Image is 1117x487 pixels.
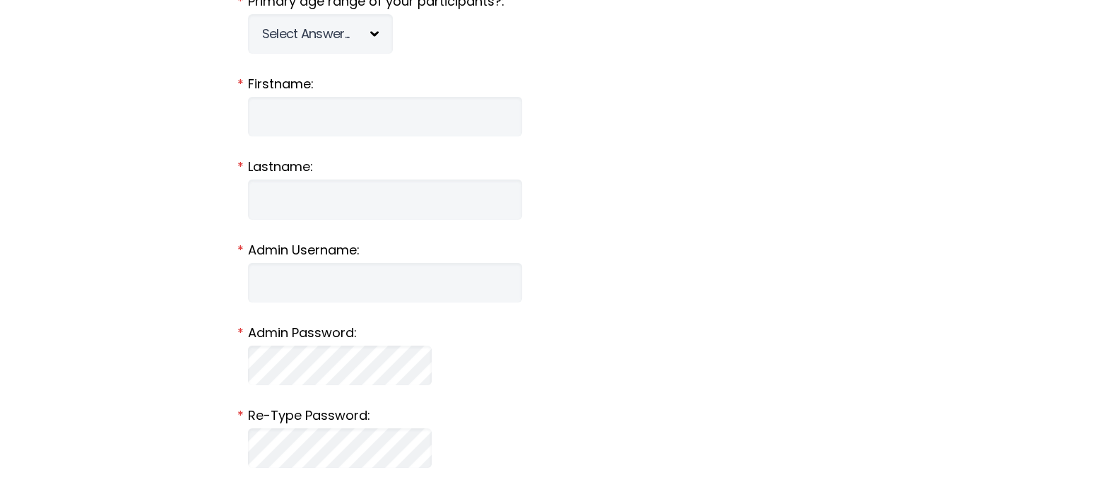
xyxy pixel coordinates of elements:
[248,75,870,93] label: Firstname:
[248,241,870,259] label: Admin Username:
[248,324,870,342] label: Admin Password:
[248,406,870,425] label: Re-Type Password:
[248,158,870,176] label: Lastname:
